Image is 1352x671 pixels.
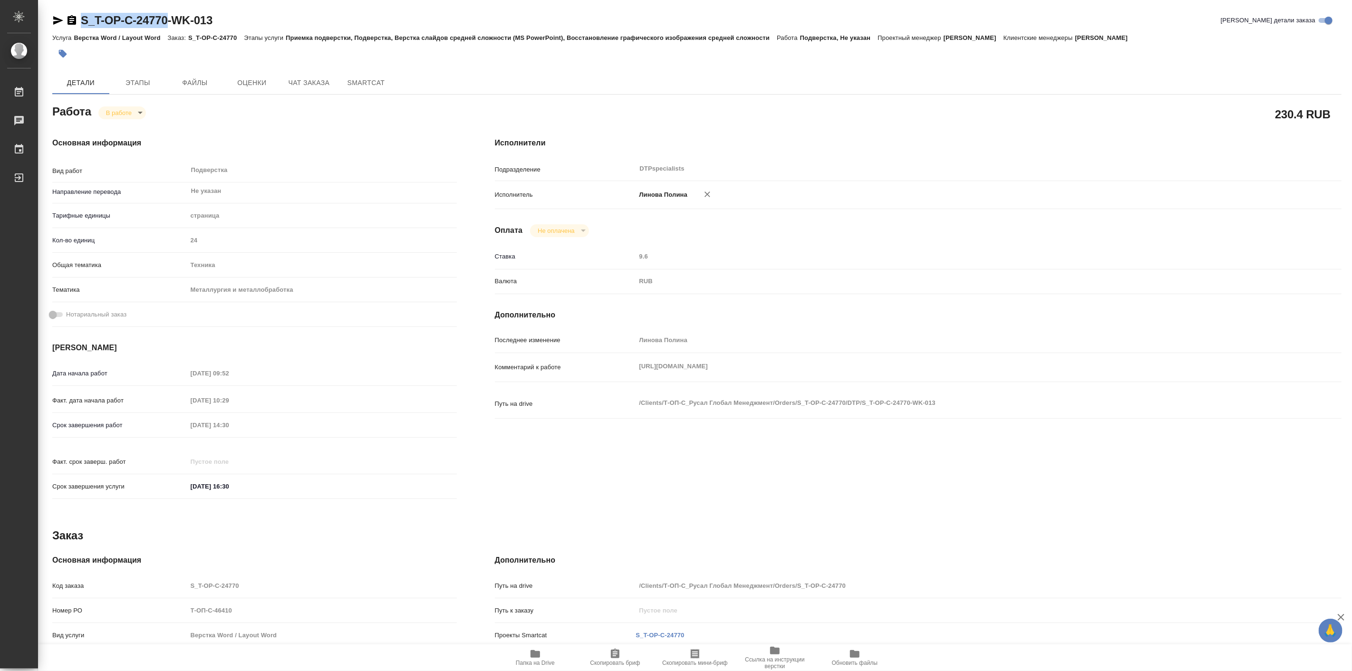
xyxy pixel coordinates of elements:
[66,15,77,26] button: Скопировать ссылку
[187,208,457,224] div: страница
[52,34,74,41] p: Услуга
[636,333,1271,347] input: Пустое поле
[187,257,457,273] div: Техника
[187,579,457,593] input: Пустое поле
[636,273,1271,289] div: RUB
[495,137,1342,149] h4: Исполнители
[52,631,187,640] p: Вид услуги
[286,34,777,41] p: Приемка подверстки, Подверстка, Верстка слайдов средней сложности (MS PowerPoint), Восстановление...
[636,190,688,200] p: Линова Полина
[636,632,685,639] a: S_T-OP-C-24770
[58,77,104,89] span: Детали
[735,644,815,671] button: Ссылка на инструкции верстки
[495,606,636,615] p: Путь к заказу
[1221,16,1315,25] span: [PERSON_NAME] детали заказа
[52,102,91,119] h2: Работа
[495,399,636,409] p: Путь на drive
[495,309,1342,321] h4: Дополнительно
[52,236,187,245] p: Кол-во единиц
[187,628,457,642] input: Пустое поле
[187,393,270,407] input: Пустое поле
[575,644,655,671] button: Скопировать бриф
[1275,106,1331,122] h2: 230.4 RUB
[229,77,275,89] span: Оценки
[495,190,636,200] p: Исполнитель
[1319,619,1342,642] button: 🙏
[777,34,800,41] p: Работа
[52,187,187,197] p: Направление перевода
[495,644,575,671] button: Папка на Drive
[52,528,83,543] h2: Заказ
[52,369,187,378] p: Дата начала работ
[244,34,286,41] p: Этапы услуги
[52,457,187,467] p: Факт. срок заверш. работ
[52,260,187,270] p: Общая тематика
[52,482,187,491] p: Срок завершения услуги
[187,418,270,432] input: Пустое поле
[495,225,523,236] h4: Оплата
[878,34,943,41] p: Проектный менеджер
[168,34,188,41] p: Заказ:
[343,77,389,89] span: SmartCat
[741,656,809,670] span: Ссылка на инструкции верстки
[636,604,1271,617] input: Пустое поле
[52,581,187,591] p: Код заказа
[636,249,1271,263] input: Пустое поле
[832,660,878,666] span: Обновить файлы
[590,660,640,666] span: Скопировать бриф
[495,363,636,372] p: Комментарий к работе
[815,644,895,671] button: Обновить файлы
[636,579,1271,593] input: Пустое поле
[81,14,212,27] a: S_T-OP-C-24770-WK-013
[52,342,457,354] h4: [PERSON_NAME]
[662,660,727,666] span: Скопировать мини-бриф
[66,310,126,319] span: Нотариальный заказ
[188,34,244,41] p: S_T-OP-C-24770
[286,77,332,89] span: Чат заказа
[52,285,187,295] p: Тематика
[187,479,270,493] input: ✎ Введи что-нибудь
[1323,621,1339,641] span: 🙏
[636,358,1271,374] textarea: [URL][DOMAIN_NAME]
[495,165,636,174] p: Подразделение
[172,77,218,89] span: Файлы
[52,166,187,176] p: Вид работ
[52,137,457,149] h4: Основная информация
[52,421,187,430] p: Срок завершения работ
[495,555,1342,566] h4: Дополнительно
[655,644,735,671] button: Скопировать мини-бриф
[74,34,167,41] p: Верстка Word / Layout Word
[535,227,577,235] button: Не оплачена
[187,604,457,617] input: Пустое поле
[495,335,636,345] p: Последнее изменение
[495,252,636,261] p: Ставка
[52,211,187,220] p: Тарифные единицы
[52,555,457,566] h4: Основная информация
[495,277,636,286] p: Валюта
[52,606,187,615] p: Номер РО
[495,631,636,640] p: Проекты Smartcat
[1075,34,1135,41] p: [PERSON_NAME]
[52,396,187,405] p: Факт. дата начала работ
[103,109,135,117] button: В работе
[530,224,589,237] div: В работе
[187,366,270,380] input: Пустое поле
[636,395,1271,411] textarea: /Clients/Т-ОП-С_Русал Глобал Менеджмент/Orders/S_T-OP-C-24770/DTP/S_T-OP-C-24770-WK-013
[187,233,457,247] input: Пустое поле
[98,106,146,119] div: В работе
[52,43,73,64] button: Добавить тэг
[516,660,555,666] span: Папка на Drive
[115,77,161,89] span: Этапы
[800,34,878,41] p: Подверстка, Не указан
[697,184,718,205] button: Удалить исполнителя
[187,282,457,298] div: Металлургия и металлобработка
[187,455,270,469] input: Пустое поле
[495,581,636,591] p: Путь на drive
[944,34,1004,41] p: [PERSON_NAME]
[1004,34,1075,41] p: Клиентские менеджеры
[52,15,64,26] button: Скопировать ссылку для ЯМессенджера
